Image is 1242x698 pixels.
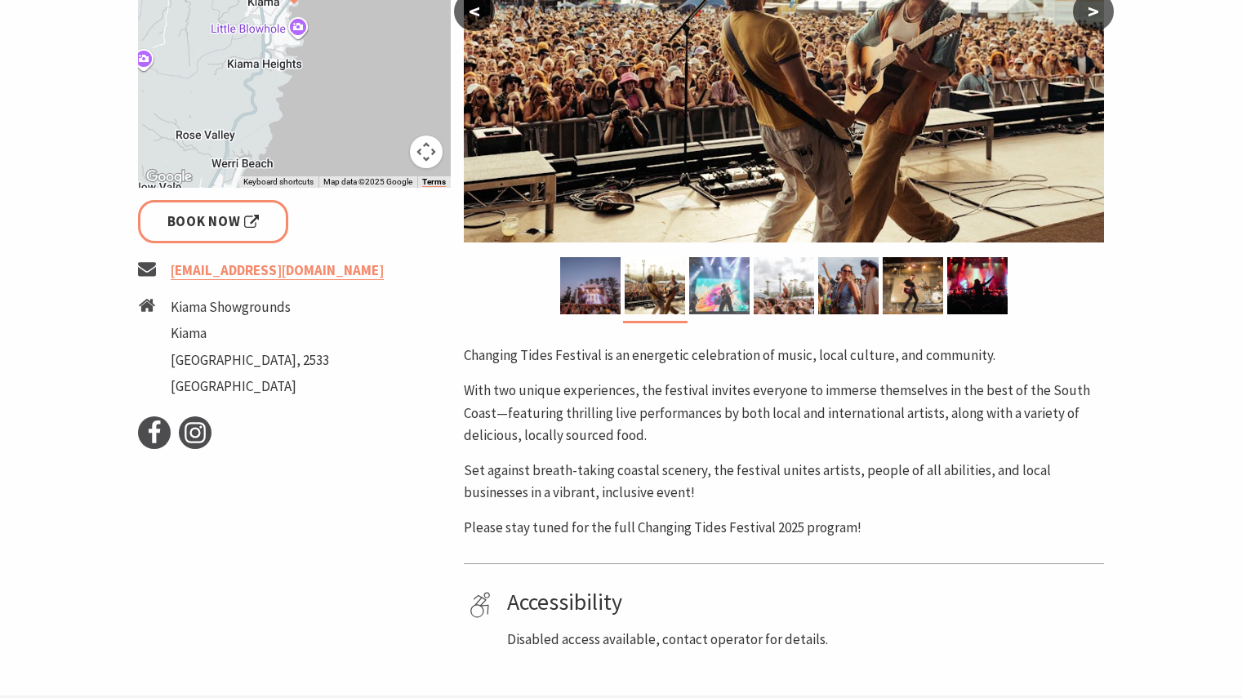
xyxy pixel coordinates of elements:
[171,349,329,371] li: [GEOGRAPHIC_DATA], 2533
[625,257,685,314] img: Changing Tides Performance - 1
[171,261,384,280] a: [EMAIL_ADDRESS][DOMAIN_NAME]
[818,257,879,314] img: Changing Tides Festival Goers - 2
[142,167,196,188] a: Open this area in Google Maps (opens a new window)
[410,136,443,168] button: Map camera controls
[947,257,1008,314] img: Changing Tides Festival Goers - 3
[464,460,1104,504] p: Set against breath-taking coastal scenery, the festival unites artists, people of all abilities, ...
[883,257,943,314] img: Changing Tides Performance - 2
[464,380,1104,447] p: With two unique experiences, the festival invites everyone to immerse themselves in the best of t...
[507,589,1098,616] h4: Accessibility
[171,376,329,398] li: [GEOGRAPHIC_DATA]
[171,296,329,318] li: Kiama Showgrounds
[138,200,289,243] a: Book Now
[243,176,314,188] button: Keyboard shortcuts
[560,257,621,314] img: Changing Tides Main Stage
[464,345,1104,367] p: Changing Tides Festival is an energetic celebration of music, local culture, and community.
[167,211,260,233] span: Book Now
[422,177,446,187] a: Terms (opens in new tab)
[754,257,814,314] img: Changing Tides Festival Goers - 1
[323,177,412,186] span: Map data ©2025 Google
[689,257,750,314] img: Changing Tides Performers - 3
[142,167,196,188] img: Google
[464,517,1104,539] p: Please stay tuned for the full Changing Tides Festival 2025 program!
[507,629,1098,651] p: Disabled access available, contact operator for details.
[171,322,329,345] li: Kiama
